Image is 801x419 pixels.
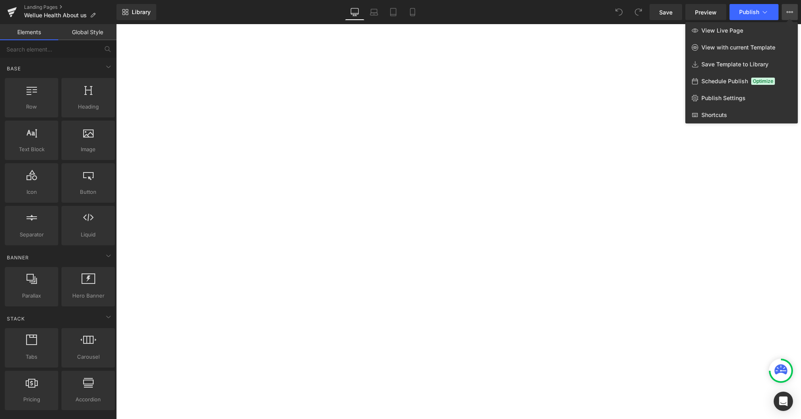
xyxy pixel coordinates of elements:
[64,188,112,196] span: Button
[701,61,768,68] span: Save Template to Library
[403,4,422,20] a: Mobile
[345,4,364,20] a: Desktop
[774,392,793,411] div: Open Intercom Messenger
[364,4,384,20] a: Laptop
[7,145,56,154] span: Text Block
[6,65,22,72] span: Base
[782,4,798,20] button: View Live PageView with current TemplateSave Template to LibrarySchedule PublishOptimizePublish S...
[64,103,112,111] span: Heading
[729,4,779,20] button: Publish
[384,4,403,20] a: Tablet
[6,254,30,261] span: Banner
[7,188,56,196] span: Icon
[695,8,717,16] span: Preview
[701,44,775,51] span: View with current Template
[701,27,743,34] span: View Live Page
[685,4,726,20] a: Preview
[116,4,156,20] a: New Library
[751,78,775,85] span: Optimize
[24,4,116,10] a: Landing Pages
[58,24,116,40] a: Global Style
[64,353,112,361] span: Carousel
[6,315,26,322] span: Stack
[7,230,56,239] span: Separator
[132,8,151,16] span: Library
[24,12,87,18] span: Wellue Health About us
[739,9,759,15] span: Publish
[64,230,112,239] span: Liquid
[7,103,56,111] span: Row
[701,78,748,85] span: Schedule Publish
[701,94,746,102] span: Publish Settings
[701,111,727,119] span: Shortcuts
[7,292,56,300] span: Parallax
[64,292,112,300] span: Hero Banner
[611,4,627,20] button: Undo
[659,8,672,16] span: Save
[7,353,56,361] span: Tabs
[64,395,112,404] span: Accordion
[630,4,646,20] button: Redo
[64,145,112,154] span: Image
[7,395,56,404] span: Pricing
